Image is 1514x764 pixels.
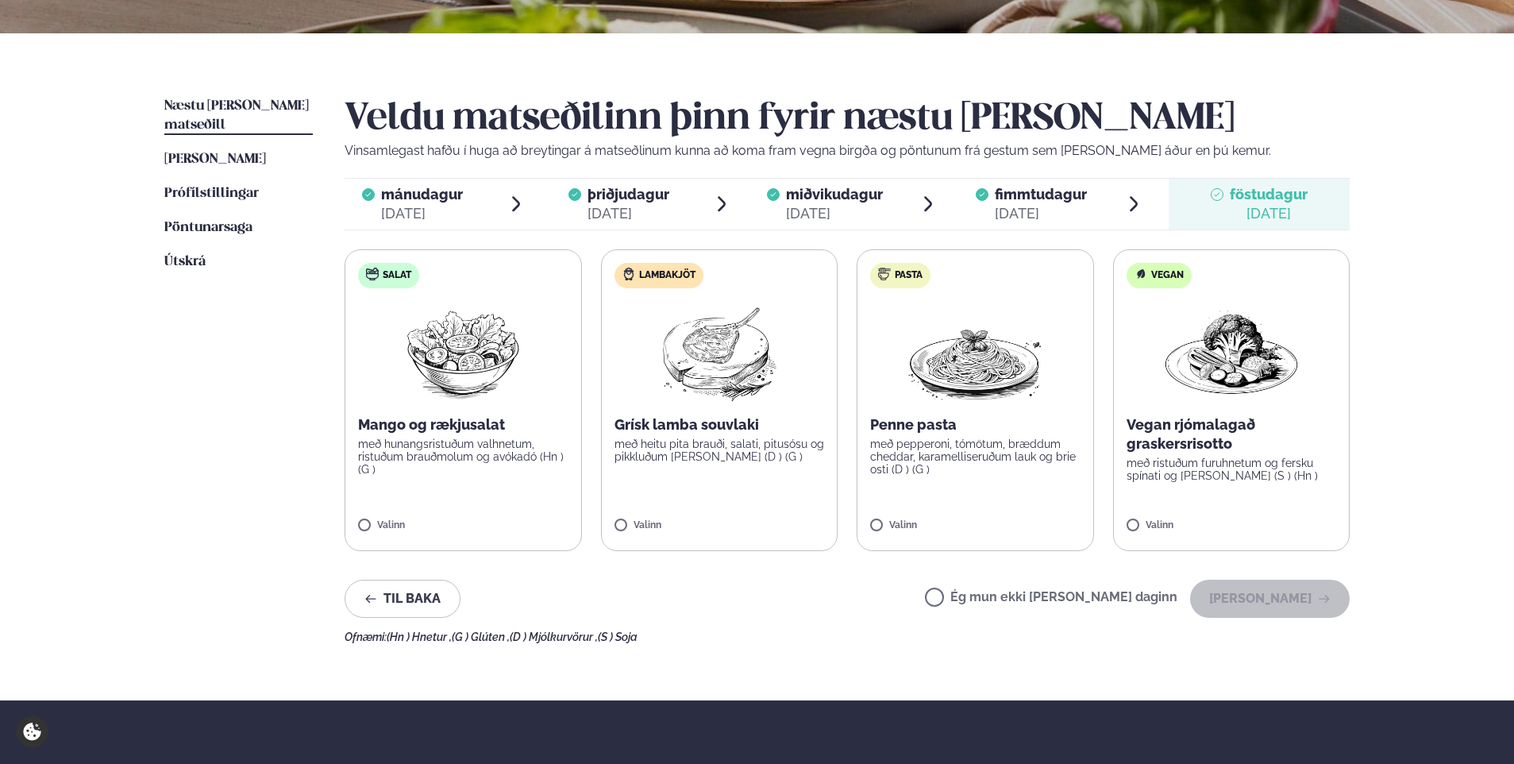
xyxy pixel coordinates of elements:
p: Penne pasta [870,415,1081,434]
p: Grísk lamba souvlaki [614,415,825,434]
button: [PERSON_NAME] [1190,580,1350,618]
div: [DATE] [381,204,463,223]
img: Vegan.svg [1135,268,1147,280]
span: mánudagur [381,186,463,203]
span: (G ) Glúten , [452,631,510,643]
p: Vinsamlegast hafðu í huga að breytingar á matseðlinum kunna að koma fram vegna birgða og pöntunum... [345,141,1350,160]
span: Salat [383,269,411,282]
img: Lamb.svg [622,268,635,280]
span: Útskrá [164,255,206,268]
div: [DATE] [587,204,669,223]
span: fimmtudagur [995,186,1087,203]
img: Salad.png [393,301,534,403]
div: [DATE] [995,204,1087,223]
span: Næstu [PERSON_NAME] matseðill [164,99,309,132]
span: Prófílstillingar [164,187,259,200]
a: Cookie settings [16,716,48,748]
p: Vegan rjómalagað graskersrisotto [1127,415,1337,453]
a: Pöntunarsaga [164,218,252,237]
span: þriðjudagur [587,186,669,203]
span: Lambakjöt [639,269,695,282]
img: Lamb-Meat.png [649,301,789,403]
span: miðvikudagur [786,186,883,203]
img: salad.svg [366,268,379,280]
p: með hunangsristuðum valhnetum, ristuðum brauðmolum og avókadó (Hn ) (G ) [358,438,568,476]
div: [DATE] [1230,204,1308,223]
div: [DATE] [786,204,883,223]
p: með heitu pita brauði, salati, pitusósu og pikkluðum [PERSON_NAME] (D ) (G ) [614,438,825,463]
a: Útskrá [164,253,206,272]
img: Vegan.png [1162,301,1301,403]
span: (Hn ) Hnetur , [387,631,452,643]
a: [PERSON_NAME] [164,150,266,169]
span: (S ) Soja [598,631,638,643]
p: með ristuðum furuhnetum og fersku spínati og [PERSON_NAME] (S ) (Hn ) [1127,457,1337,482]
span: föstudagur [1230,186,1308,203]
img: Spagetti.png [905,301,1045,403]
img: pasta.svg [878,268,891,280]
span: Vegan [1151,269,1184,282]
div: Ofnæmi: [345,631,1350,643]
button: Til baka [345,580,460,618]
span: [PERSON_NAME] [164,152,266,166]
span: Pasta [895,269,923,282]
a: Næstu [PERSON_NAME] matseðill [164,97,313,135]
span: Pöntunarsaga [164,221,252,234]
h2: Veldu matseðilinn þinn fyrir næstu [PERSON_NAME] [345,97,1350,141]
span: (D ) Mjólkurvörur , [510,631,598,643]
p: Mango og rækjusalat [358,415,568,434]
p: með pepperoni, tómötum, bræddum cheddar, karamelliseruðum lauk og brie osti (D ) (G ) [870,438,1081,476]
a: Prófílstillingar [164,184,259,203]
